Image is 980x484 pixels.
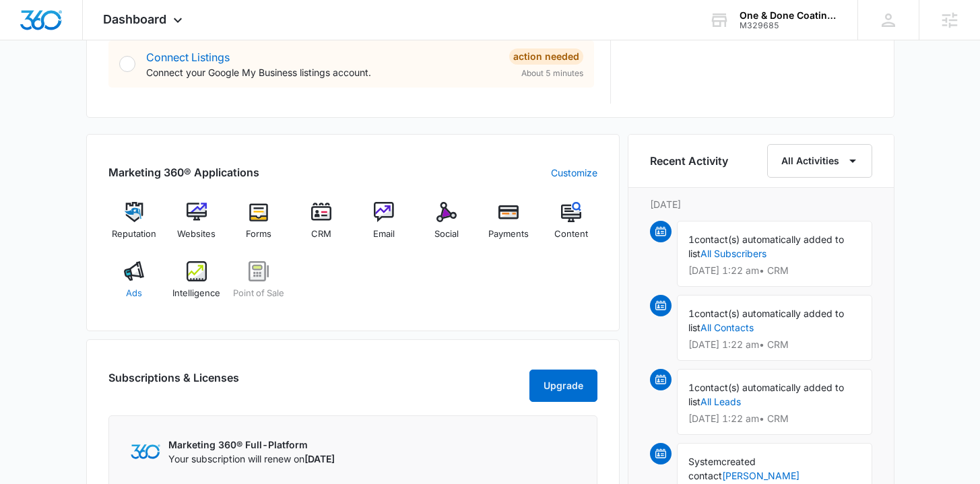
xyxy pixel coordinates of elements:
span: Email [373,228,395,241]
a: All Leads [700,396,741,407]
div: Action Needed [509,48,583,65]
a: Ads [108,261,160,310]
span: Forms [246,228,271,241]
span: 1 [688,382,694,393]
span: Dashboard [103,12,166,26]
span: Social [434,228,459,241]
p: [DATE] 1:22 am • CRM [688,340,861,349]
div: account name [740,10,838,21]
span: Ads [126,287,142,300]
p: Connect your Google My Business listings account. [146,65,498,79]
p: Marketing 360® Full-Platform [168,438,335,452]
span: CRM [311,228,331,241]
span: contact(s) automatically added to list [688,308,844,333]
span: Intelligence [172,287,220,300]
span: contact(s) automatically added to list [688,382,844,407]
h2: Subscriptions & Licenses [108,370,239,396]
span: Point of Sale [233,287,284,300]
span: contact(s) automatically added to list [688,234,844,259]
a: CRM [296,202,348,250]
span: System [688,456,721,467]
span: Payments [488,228,529,241]
p: [DATE] [650,197,872,211]
a: [PERSON_NAME] [722,470,799,481]
span: Websites [177,228,216,241]
a: Point of Sale [233,261,285,310]
h6: Recent Activity [650,153,728,169]
a: Reputation [108,202,160,250]
a: Forms [233,202,285,250]
p: [DATE] 1:22 am • CRM [688,414,861,423]
a: All Contacts [700,322,754,333]
img: Marketing 360 Logo [131,444,160,458]
a: Payments [483,202,535,250]
a: Intelligence [170,261,222,310]
p: [DATE] 1:22 am • CRM [688,266,861,275]
span: created contact [688,456,756,481]
button: Upgrade [529,370,597,402]
a: Email [358,202,410,250]
a: Social [420,202,472,250]
div: account id [740,21,838,30]
a: Connect Listings [146,50,230,64]
span: 1 [688,234,694,245]
span: 1 [688,308,694,319]
span: About 5 minutes [521,67,583,79]
p: Your subscription will renew on [168,452,335,466]
a: Websites [170,202,222,250]
a: Content [546,202,597,250]
a: Customize [551,166,597,180]
a: All Subscribers [700,248,766,259]
span: Reputation [112,228,156,241]
h2: Marketing 360® Applications [108,164,259,180]
span: [DATE] [304,453,335,464]
button: All Activities [767,144,872,178]
span: Content [554,228,588,241]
